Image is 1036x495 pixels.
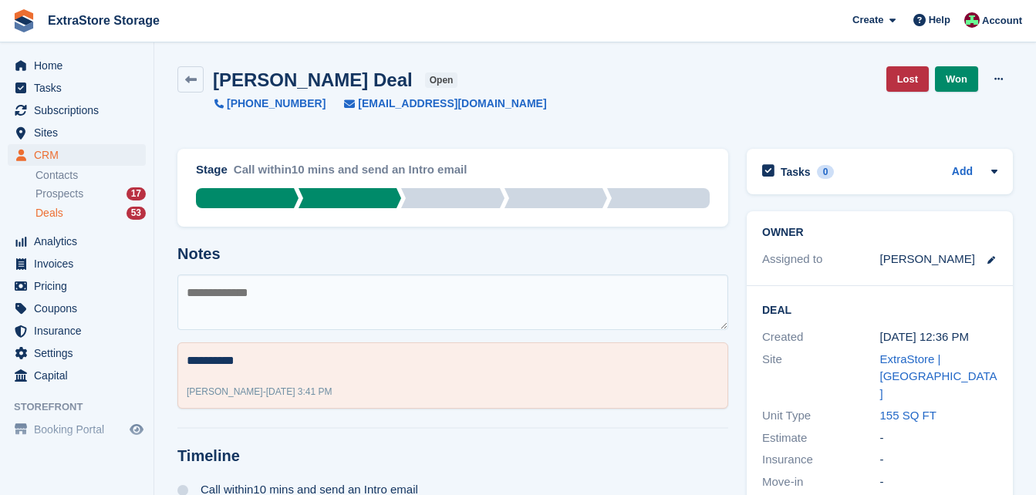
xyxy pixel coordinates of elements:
div: - [880,451,998,469]
a: menu [8,77,146,99]
a: menu [8,342,146,364]
div: Move-in [762,473,880,491]
h2: Notes [177,245,728,263]
div: 53 [127,207,146,220]
span: Account [982,13,1022,29]
div: Estimate [762,429,880,447]
span: Home [34,55,127,76]
span: Invoices [34,253,127,274]
span: Insurance [34,320,127,342]
h2: Tasks [781,165,811,179]
span: [PHONE_NUMBER] [227,96,326,112]
div: Assigned to [762,251,880,268]
span: open [425,72,458,88]
span: Capital [34,365,127,386]
span: [PERSON_NAME] [187,386,263,397]
a: [EMAIL_ADDRESS][DOMAIN_NAME] [326,96,546,112]
div: 0 [817,165,835,179]
span: Sites [34,122,127,143]
a: menu [8,253,146,274]
div: [PERSON_NAME] [880,251,975,268]
a: Deals 53 [35,205,146,221]
a: menu [8,320,146,342]
span: Settings [34,342,127,364]
h2: Deal [762,301,997,317]
div: 17 [127,187,146,200]
span: CRM [34,144,127,166]
a: 155 SQ FT [880,409,936,422]
div: [DATE] 12:36 PM [880,328,998,346]
a: Contacts [35,168,146,183]
span: Help [929,12,950,28]
span: [EMAIL_ADDRESS][DOMAIN_NAME] [358,96,546,112]
span: Prospects [35,187,83,201]
div: Call within10 mins and send an Intro email [234,161,467,188]
a: menu [8,419,146,440]
span: Analytics [34,231,127,252]
span: Pricing [34,275,127,297]
a: menu [8,231,146,252]
span: Subscriptions [34,99,127,121]
h2: Owner [762,227,997,239]
span: Deals [35,206,63,221]
div: - [187,385,332,399]
div: Site [762,351,880,403]
span: Create [852,12,883,28]
a: ExtraStore Storage [42,8,166,33]
div: Created [762,328,880,346]
a: [PHONE_NUMBER] [214,96,326,112]
h2: [PERSON_NAME] Deal [213,69,413,90]
a: ExtraStore | [GEOGRAPHIC_DATA] [880,352,997,400]
span: [DATE] 3:41 PM [266,386,332,397]
a: menu [8,144,146,166]
a: Won [935,66,978,92]
span: Booking Portal [34,419,127,440]
span: Storefront [14,399,154,415]
div: - [880,429,998,447]
div: Insurance [762,451,880,469]
a: menu [8,275,146,297]
a: Prospects 17 [35,186,146,202]
img: stora-icon-8386f47178a22dfd0bd8f6a31ec36ba5ce8667c1dd55bd0f319d3a0aa187defe.svg [12,9,35,32]
a: menu [8,298,146,319]
a: Add [952,163,973,181]
div: Unit Type [762,407,880,425]
h2: Timeline [177,447,728,465]
span: Tasks [34,77,127,99]
div: - [880,473,998,491]
img: Chelsea Parker [964,12,980,28]
a: Lost [886,66,929,92]
a: menu [8,122,146,143]
a: menu [8,99,146,121]
a: menu [8,365,146,386]
a: Preview store [127,420,146,439]
div: Stage [196,161,228,179]
span: Coupons [34,298,127,319]
a: menu [8,55,146,76]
